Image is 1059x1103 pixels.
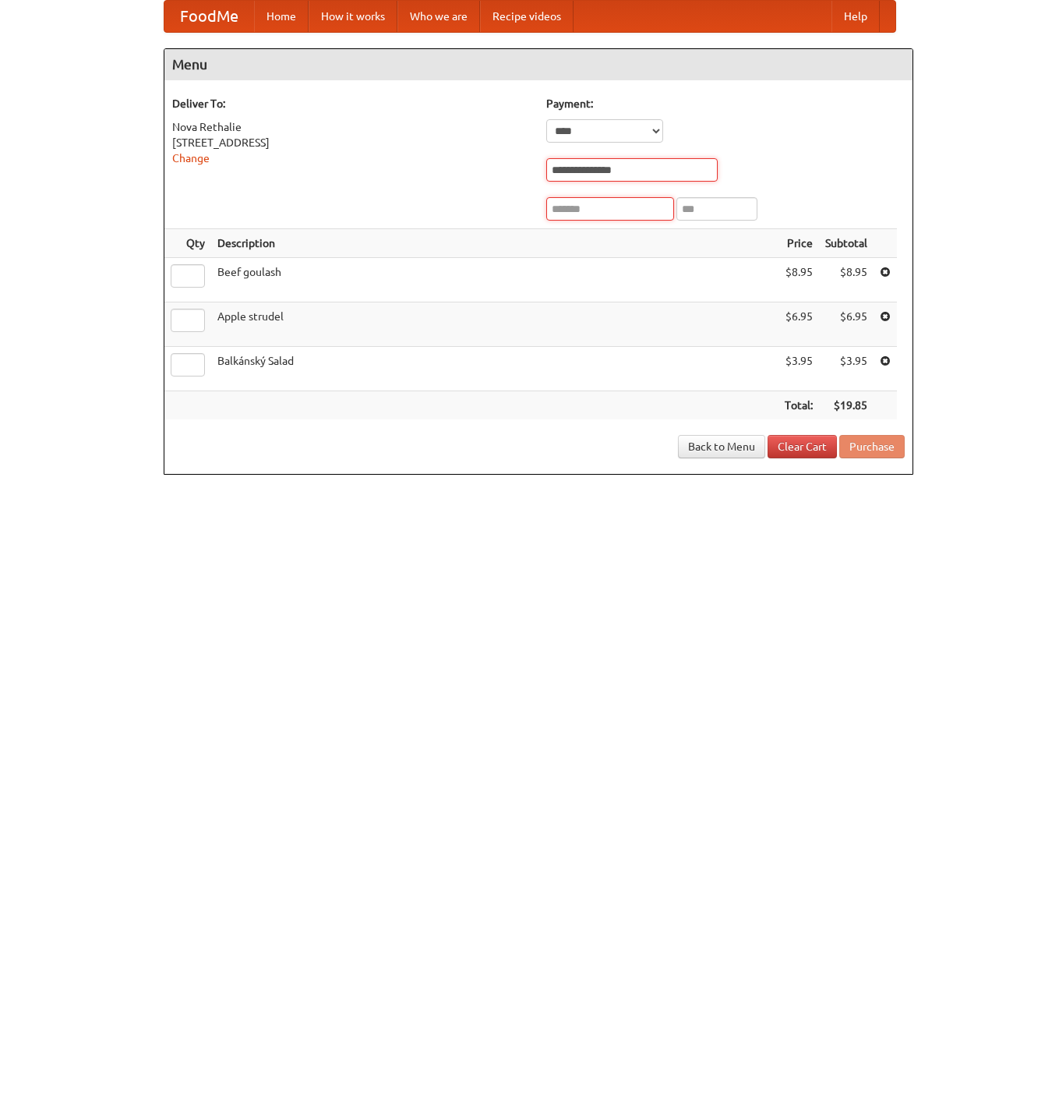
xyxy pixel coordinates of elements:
[831,1,880,32] a: Help
[172,135,531,150] div: [STREET_ADDRESS]
[211,258,778,302] td: Beef goulash
[819,258,874,302] td: $8.95
[480,1,574,32] a: Recipe videos
[678,435,765,458] a: Back to Menu
[819,229,874,258] th: Subtotal
[164,229,211,258] th: Qty
[546,96,905,111] h5: Payment:
[778,258,819,302] td: $8.95
[164,49,913,80] h4: Menu
[211,347,778,391] td: Balkánský Salad
[778,391,819,420] th: Total:
[254,1,309,32] a: Home
[172,96,531,111] h5: Deliver To:
[819,302,874,347] td: $6.95
[211,302,778,347] td: Apple strudel
[172,119,531,135] div: Nova Rethalie
[172,152,210,164] a: Change
[819,391,874,420] th: $19.85
[819,347,874,391] td: $3.95
[839,435,905,458] button: Purchase
[778,347,819,391] td: $3.95
[768,435,837,458] a: Clear Cart
[778,229,819,258] th: Price
[309,1,397,32] a: How it works
[778,302,819,347] td: $6.95
[164,1,254,32] a: FoodMe
[397,1,480,32] a: Who we are
[211,229,778,258] th: Description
